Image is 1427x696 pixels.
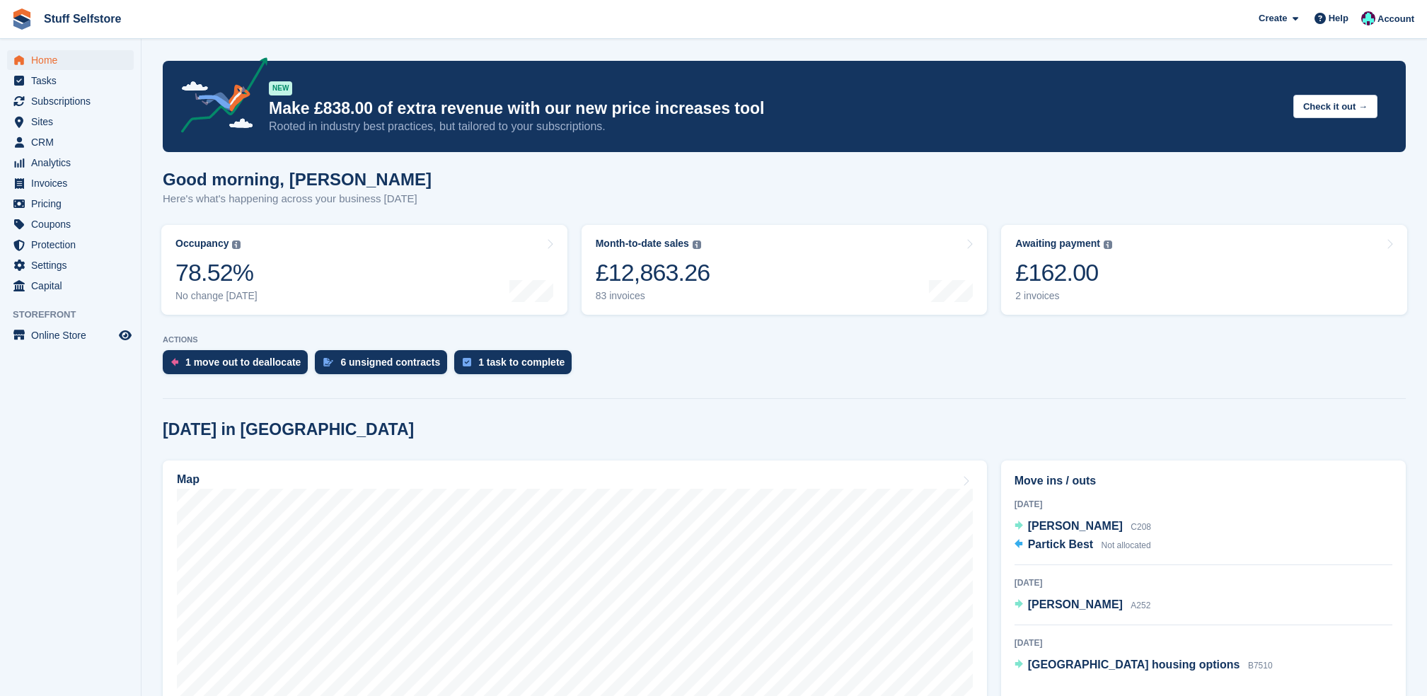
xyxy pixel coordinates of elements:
h2: [DATE] in [GEOGRAPHIC_DATA] [163,420,414,439]
div: 2 invoices [1015,290,1112,302]
span: CRM [31,132,116,152]
a: Partick Best Not allocated [1015,536,1151,555]
p: Rooted in industry best practices, but tailored to your subscriptions. [269,119,1282,134]
span: A252 [1131,601,1150,610]
img: move_outs_to_deallocate_icon-f764333ba52eb49d3ac5e1228854f67142a1ed5810a6f6cc68b1a99e826820c5.svg [171,358,178,366]
button: Check it out → [1293,95,1377,118]
span: Settings [31,255,116,275]
span: [GEOGRAPHIC_DATA] housing options [1028,659,1240,671]
a: menu [7,153,134,173]
span: Coupons [31,214,116,234]
a: 1 task to complete [454,350,579,381]
a: menu [7,71,134,91]
span: Partick Best [1028,538,1094,550]
div: £12,863.26 [596,258,710,287]
div: 6 unsigned contracts [340,356,440,368]
span: Help [1329,11,1348,25]
div: Occupancy [175,238,229,250]
span: Sites [31,112,116,132]
span: Capital [31,276,116,296]
span: Account [1377,12,1414,26]
img: icon-info-grey-7440780725fd019a000dd9b08b2336e03edf1995a4989e88bcd33f0948082b44.svg [1104,240,1112,249]
a: menu [7,214,134,234]
a: 6 unsigned contracts [315,350,454,381]
a: Awaiting payment £162.00 2 invoices [1001,225,1407,315]
a: menu [7,325,134,345]
span: [PERSON_NAME] [1028,598,1123,610]
a: Preview store [117,327,134,344]
img: icon-info-grey-7440780725fd019a000dd9b08b2336e03edf1995a4989e88bcd33f0948082b44.svg [232,240,241,249]
a: [PERSON_NAME] C208 [1015,518,1151,536]
p: Here's what's happening across your business [DATE] [163,191,432,207]
a: menu [7,132,134,152]
a: menu [7,112,134,132]
div: 83 invoices [596,290,710,302]
h2: Move ins / outs [1015,472,1392,489]
a: menu [7,235,134,255]
div: [DATE] [1015,498,1392,511]
p: Make £838.00 of extra revenue with our new price increases tool [269,98,1282,119]
a: menu [7,91,134,111]
h2: Map [177,473,200,486]
img: stora-icon-8386f47178a22dfd0bd8f6a31ec36ba5ce8667c1dd55bd0f319d3a0aa187defe.svg [11,8,33,30]
a: menu [7,255,134,275]
div: 78.52% [175,258,258,287]
a: menu [7,194,134,214]
img: contract_signature_icon-13c848040528278c33f63329250d36e43548de30e8caae1d1a13099fd9432cc5.svg [323,358,333,366]
img: Simon Gardner [1361,11,1375,25]
img: task-75834270c22a3079a89374b754ae025e5fb1db73e45f91037f5363f120a921f8.svg [463,358,471,366]
a: Occupancy 78.52% No change [DATE] [161,225,567,315]
p: ACTIONS [163,335,1406,344]
div: NEW [269,81,292,95]
span: Home [31,50,116,70]
a: [GEOGRAPHIC_DATA] housing options B7510 [1015,656,1273,675]
span: C208 [1131,522,1151,532]
img: icon-info-grey-7440780725fd019a000dd9b08b2336e03edf1995a4989e88bcd33f0948082b44.svg [693,240,701,249]
span: Not allocated [1102,540,1151,550]
a: menu [7,50,134,70]
span: Pricing [31,194,116,214]
span: Protection [31,235,116,255]
a: menu [7,276,134,296]
a: menu [7,173,134,193]
div: £162.00 [1015,258,1112,287]
span: Storefront [13,308,141,322]
span: Tasks [31,71,116,91]
img: price-adjustments-announcement-icon-8257ccfd72463d97f412b2fc003d46551f7dbcb40ab6d574587a9cd5c0d94... [169,57,268,138]
div: 1 task to complete [478,356,565,368]
span: Create [1259,11,1287,25]
div: [DATE] [1015,637,1392,649]
div: [DATE] [1015,576,1392,589]
div: Month-to-date sales [596,238,689,250]
a: 1 move out to deallocate [163,350,315,381]
div: 1 move out to deallocate [185,356,301,368]
a: Stuff Selfstore [38,7,127,30]
div: No change [DATE] [175,290,258,302]
span: Subscriptions [31,91,116,111]
span: [PERSON_NAME] [1028,520,1123,532]
a: Month-to-date sales £12,863.26 83 invoices [582,225,988,315]
span: Online Store [31,325,116,345]
h1: Good morning, [PERSON_NAME] [163,170,432,189]
div: Awaiting payment [1015,238,1100,250]
a: [PERSON_NAME] A252 [1015,596,1151,615]
span: Analytics [31,153,116,173]
span: B7510 [1248,661,1273,671]
span: Invoices [31,173,116,193]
